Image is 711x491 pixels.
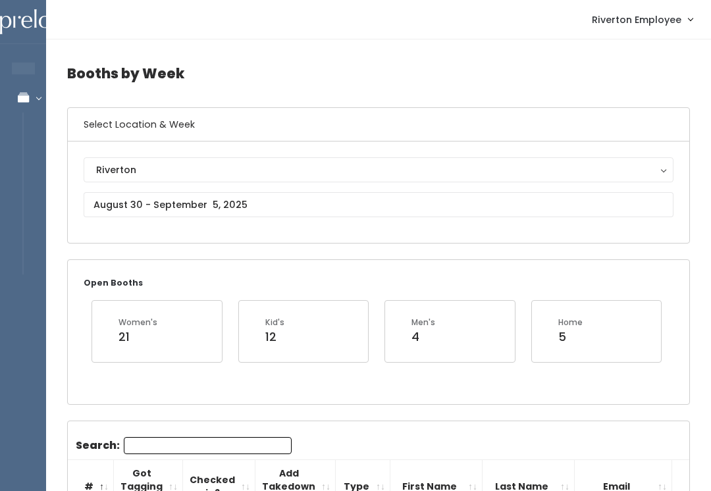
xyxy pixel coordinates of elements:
a: Riverton Employee [579,5,706,34]
div: 21 [118,328,157,346]
div: 4 [411,328,435,346]
div: Home [558,317,583,328]
small: Open Booths [84,277,143,288]
span: Riverton Employee [592,13,681,27]
div: 5 [558,328,583,346]
input: Search: [124,437,292,454]
h6: Select Location & Week [68,108,689,142]
div: Women's [118,317,157,328]
input: August 30 - September 5, 2025 [84,192,673,217]
h4: Booths by Week [67,55,690,91]
div: Men's [411,317,435,328]
div: Kid's [265,317,284,328]
div: Riverton [96,163,661,177]
button: Riverton [84,157,673,182]
label: Search: [76,437,292,454]
div: 12 [265,328,284,346]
